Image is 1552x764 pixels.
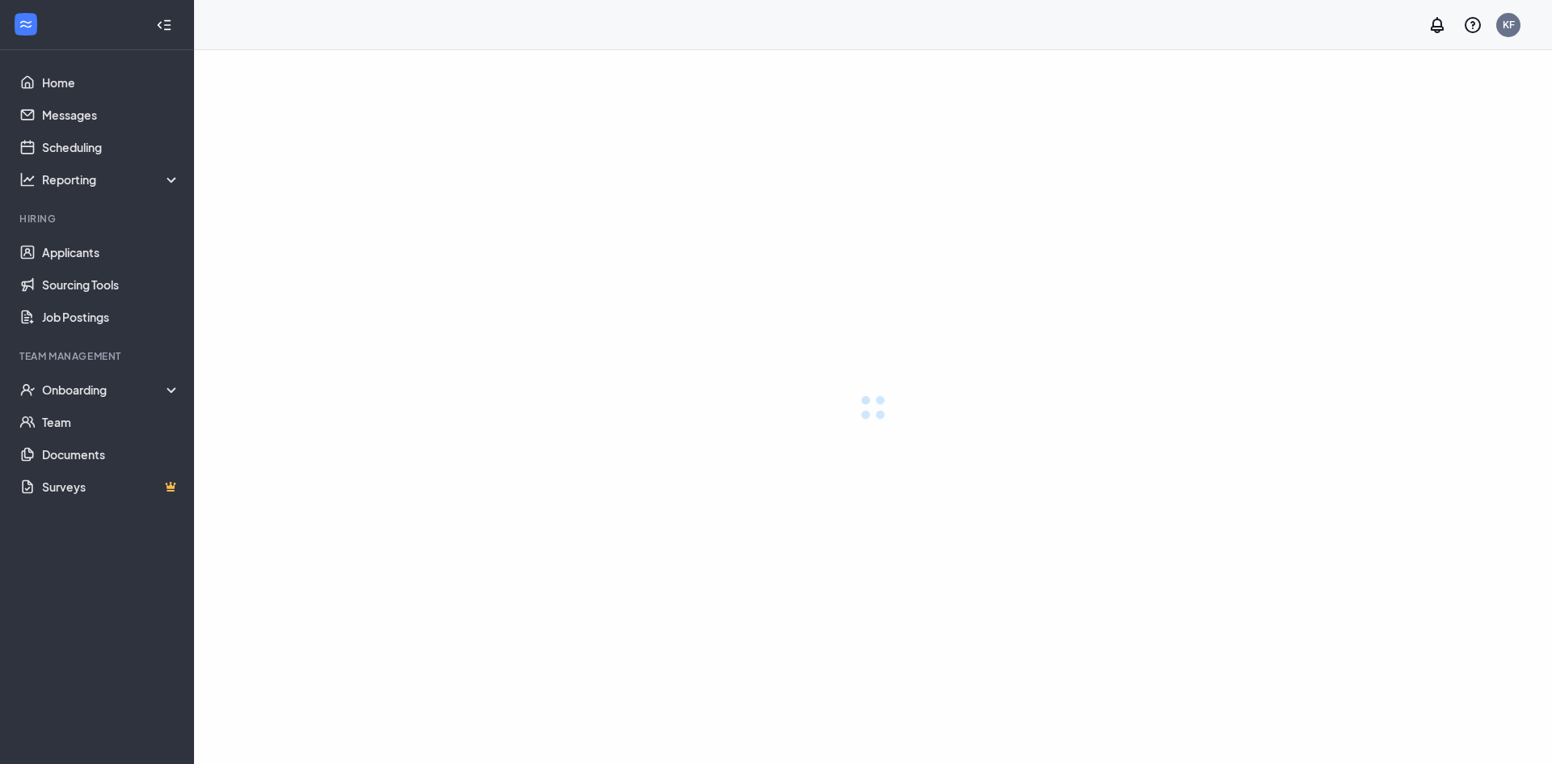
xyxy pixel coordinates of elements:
[42,171,181,188] div: Reporting
[42,131,180,163] a: Scheduling
[42,438,180,471] a: Documents
[42,471,180,503] a: SurveysCrown
[42,406,180,438] a: Team
[1463,15,1482,35] svg: QuestionInfo
[42,382,181,398] div: Onboarding
[19,349,177,363] div: Team Management
[42,66,180,99] a: Home
[18,16,34,32] svg: WorkstreamLogo
[42,99,180,131] a: Messages
[42,268,180,301] a: Sourcing Tools
[1503,18,1515,32] div: KF
[42,301,180,333] a: Job Postings
[19,382,36,398] svg: UserCheck
[1428,15,1447,35] svg: Notifications
[19,212,177,226] div: Hiring
[156,17,172,33] svg: Collapse
[42,236,180,268] a: Applicants
[19,171,36,188] svg: Analysis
